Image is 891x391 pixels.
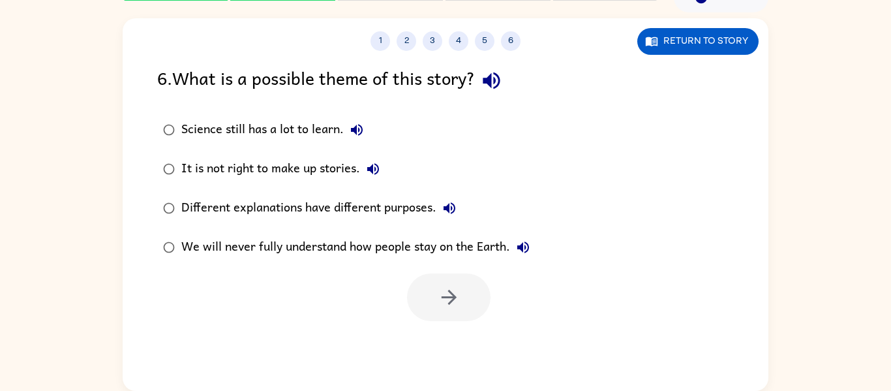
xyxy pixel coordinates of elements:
button: 6 [501,31,521,51]
button: It is not right to make up stories. [360,156,386,182]
button: Return to story [637,28,759,55]
button: We will never fully understand how people stay on the Earth. [510,234,536,260]
div: Science still has a lot to learn. [181,117,370,143]
div: Different explanations have different purposes. [181,195,462,221]
div: 6 . What is a possible theme of this story? [157,64,734,97]
button: 1 [370,31,390,51]
button: 4 [449,31,468,51]
div: It is not right to make up stories. [181,156,386,182]
button: 5 [475,31,494,51]
button: Science still has a lot to learn. [344,117,370,143]
div: We will never fully understand how people stay on the Earth. [181,234,536,260]
button: 2 [397,31,416,51]
button: Different explanations have different purposes. [436,195,462,221]
button: 3 [423,31,442,51]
